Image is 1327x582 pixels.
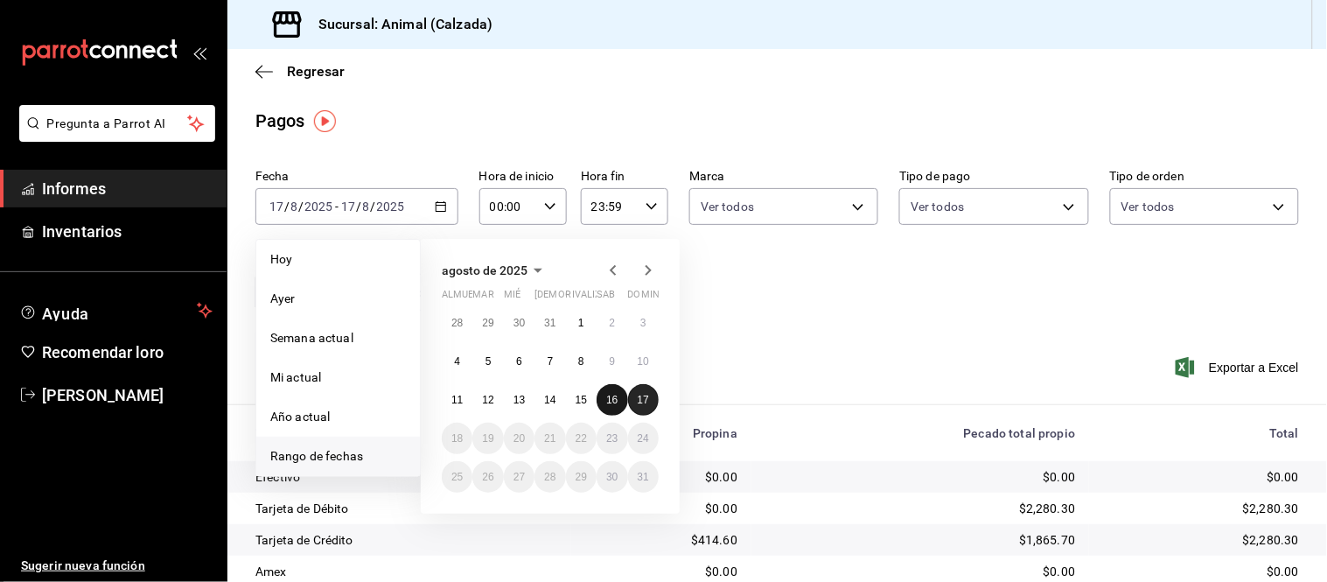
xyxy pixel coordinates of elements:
[42,386,164,404] font: [PERSON_NAME]
[513,317,525,329] font: 30
[47,116,166,130] font: Pregunta a Parrot AI
[287,63,345,80] font: Regresar
[516,355,522,368] abbr: 6 de agosto de 2025
[42,343,164,361] font: Recomendar loro
[606,471,618,483] abbr: 30 de agosto de 2025
[534,461,565,493] button: 28 de agosto de 2025
[581,170,625,184] font: Hora fin
[534,423,565,454] button: 21 de agosto de 2025
[255,564,287,578] font: Amex
[376,200,406,214] input: ----
[566,346,597,377] button: 8 de agosto de 2025
[269,200,284,214] input: --
[270,449,363,463] font: Rango de fechas
[544,394,555,406] font: 14
[255,110,305,131] font: Pagos
[284,200,290,214] font: /
[451,394,463,406] font: 11
[1243,533,1299,547] font: $2,280.30
[609,355,615,368] abbr: 9 de agosto de 2025
[1269,426,1299,440] font: Total
[1267,564,1299,578] font: $0.00
[576,432,587,445] font: 22
[638,432,649,445] abbr: 24 de agosto de 2025
[1179,357,1299,378] button: Exportar a Excel
[544,471,555,483] font: 28
[566,289,614,307] abbr: viernes
[899,170,971,184] font: Tipo de pago
[705,501,737,515] font: $0.00
[270,370,321,384] font: Mi actual
[1019,533,1075,547] font: $1,865.70
[640,317,646,329] font: 3
[628,423,659,454] button: 24 de agosto de 2025
[609,317,615,329] abbr: 2 de agosto de 2025
[544,394,555,406] abbr: 14 de agosto de 2025
[566,289,614,300] font: rivalizar
[566,307,597,339] button: 1 de agosto de 2025
[451,317,463,329] font: 28
[482,317,493,329] font: 29
[451,432,463,445] font: 18
[628,307,659,339] button: 3 de agosto de 2025
[964,426,1076,440] font: Pecado total propio
[442,307,472,339] button: 28 de julio de 2025
[609,317,615,329] font: 2
[628,289,670,307] abbr: domingo
[255,501,349,515] font: Tarjeta de Débito
[255,533,353,547] font: Tarjeta de Crédito
[454,355,460,368] font: 4
[513,432,525,445] font: 20
[578,355,584,368] abbr: 8 de agosto de 2025
[442,423,472,454] button: 18 de agosto de 2025
[304,200,333,214] input: ----
[1044,564,1076,578] font: $0.00
[454,355,460,368] abbr: 4 de agosto de 2025
[705,564,737,578] font: $0.00
[597,461,627,493] button: 30 de agosto de 2025
[335,200,339,214] font: -
[504,289,520,307] abbr: miércoles
[578,317,584,329] abbr: 1 de agosto de 2025
[21,558,145,572] font: Sugerir nueva función
[544,317,555,329] abbr: 31 de julio de 2025
[638,394,649,406] font: 17
[504,289,520,300] font: mié
[1209,361,1299,375] font: Exportar a Excel
[270,252,292,266] font: Hoy
[485,355,492,368] abbr: 5 de agosto de 2025
[504,461,534,493] button: 27 de agosto de 2025
[314,110,336,132] button: Marcador de información sobre herramientas
[19,105,215,142] button: Pregunta a Parrot AI
[534,289,638,300] font: [DEMOGRAPHIC_DATA]
[606,432,618,445] abbr: 23 de agosto de 2025
[701,200,754,214] font: Ver todos
[638,471,649,483] abbr: 31 de agosto de 2025
[513,471,525,483] abbr: 27 de agosto de 2025
[340,200,356,214] input: --
[371,200,376,214] font: /
[606,394,618,406] abbr: 16 de agosto de 2025
[472,423,503,454] button: 19 de agosto de 2025
[544,471,555,483] abbr: 28 de agosto de 2025
[534,346,565,377] button: 7 de agosto de 2025
[1110,170,1185,184] font: Tipo de orden
[534,307,565,339] button: 31 de julio de 2025
[638,355,649,368] abbr: 10 de agosto de 2025
[513,394,525,406] abbr: 13 de agosto de 2025
[1019,501,1075,515] font: $2,280.30
[290,200,298,214] input: --
[548,355,554,368] font: 7
[513,432,525,445] abbr: 20 de agosto de 2025
[566,384,597,416] button: 15 de agosto de 2025
[548,355,554,368] abbr: 7 de agosto de 2025
[504,307,534,339] button: 30 de julio de 2025
[691,533,737,547] font: $414.60
[298,200,304,214] font: /
[609,355,615,368] font: 9
[472,289,493,300] font: mar
[451,394,463,406] abbr: 11 de agosto de 2025
[482,471,493,483] font: 26
[513,317,525,329] abbr: 30 de julio de 2025
[472,346,503,377] button: 5 de agosto de 2025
